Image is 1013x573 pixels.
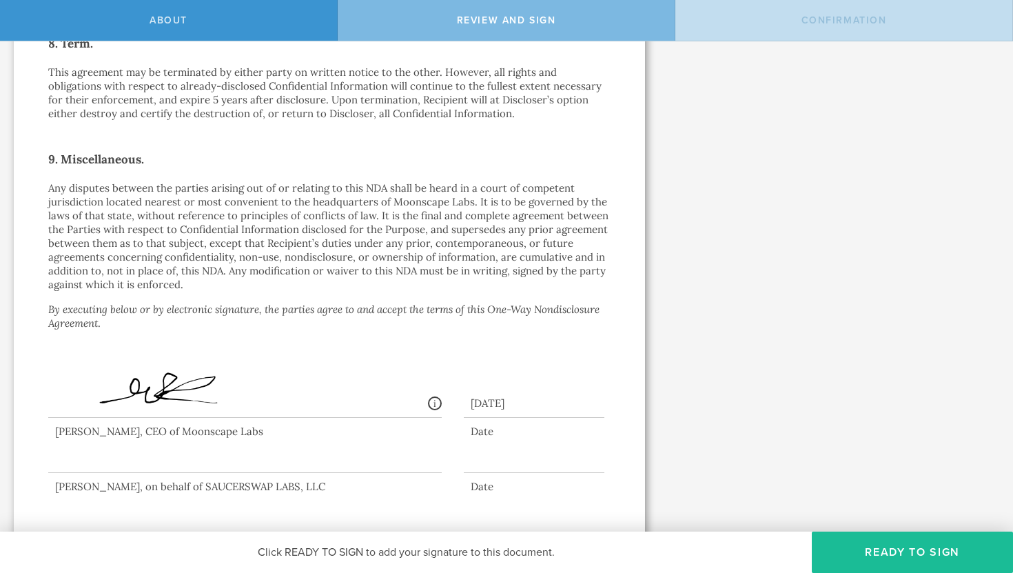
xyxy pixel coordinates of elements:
h2: 8. Term. [48,32,611,54]
div: [PERSON_NAME], on behalf of SAUCERSWAP LABS, LLC [48,480,442,494]
button: Ready to Sign [812,532,1013,573]
h2: 9. Miscellaneous. [48,148,611,170]
p: This agreement may be terminated by either party on written notice to the other. However, all rig... [48,66,611,121]
img: UrqGvEv4zZMAAAAASUVORK5CYII= [55,348,321,421]
div: [DATE] [464,383,604,418]
p: . [48,303,611,330]
span: About [150,14,187,26]
div: Date [464,480,604,494]
i: By executing below or by electronic signature, the parties agree to and accept the terms of this ... [48,303,600,330]
p: Any disputes between the parties arising out of or relating to this NDA shall be heard in a court... [48,181,611,292]
span: Confirmation [801,14,887,26]
span: Review and sign [457,14,556,26]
